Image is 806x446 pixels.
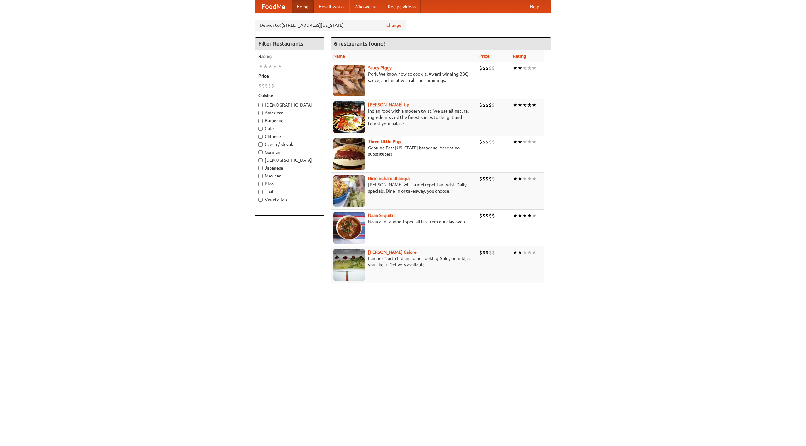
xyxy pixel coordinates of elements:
[485,138,489,145] li: $
[333,65,365,96] img: saucy.jpg
[482,101,485,108] li: $
[258,63,263,70] li: ★
[258,158,263,162] input: [DEMOGRAPHIC_DATA]
[522,212,527,219] li: ★
[489,175,492,182] li: $
[258,141,321,148] label: Czech / Slovak
[277,63,282,70] li: ★
[482,175,485,182] li: $
[368,213,396,218] a: Naan Sequitur
[258,173,321,179] label: Mexican
[333,175,365,207] img: bhangra.jpg
[383,0,421,13] a: Recipe videos
[268,82,271,89] li: $
[255,20,406,31] div: Deliver to: [STREET_ADDRESS][US_STATE]
[518,138,522,145] li: ★
[485,65,489,72] li: $
[258,166,263,170] input: Japanese
[333,71,474,84] p: Pork. We know how to cook it. Award-winning BBQ sauce, and meat with all the trimmings.
[333,212,365,244] img: naansequitur.jpg
[482,249,485,256] li: $
[258,198,263,202] input: Vegetarian
[333,182,474,194] p: [PERSON_NAME] with a metropolitan twist. Daily specials. Dine-in or takeaway, you choose.
[492,65,495,72] li: $
[532,101,536,108] li: ★
[532,175,536,182] li: ★
[482,138,485,145] li: $
[492,101,495,108] li: $
[258,149,321,155] label: German
[368,65,392,70] a: Saucy Piggy
[527,212,532,219] li: ★
[513,249,518,256] li: ★
[258,181,321,187] label: Pizza
[489,101,492,108] li: $
[525,0,544,13] a: Help
[532,138,536,145] li: ★
[513,212,518,219] li: ★
[513,65,518,72] li: ★
[258,196,321,203] label: Vegetarian
[333,138,365,170] img: littlepigs.jpg
[532,65,536,72] li: ★
[258,133,321,140] label: Chinese
[255,38,324,50] h4: Filter Restaurants
[522,138,527,145] li: ★
[258,174,263,178] input: Mexican
[518,175,522,182] li: ★
[532,212,536,219] li: ★
[334,41,385,47] ng-pluralize: 6 restaurants found!
[479,101,482,108] li: $
[292,0,314,13] a: Home
[489,212,492,219] li: $
[479,54,490,59] a: Price
[479,212,482,219] li: $
[518,212,522,219] li: ★
[513,138,518,145] li: ★
[527,65,532,72] li: ★
[258,150,263,154] input: German
[263,63,268,70] li: ★
[258,118,321,124] label: Barbecue
[258,73,321,79] h5: Price
[522,175,527,182] li: ★
[271,82,274,89] li: $
[258,142,263,147] input: Czech / Slovak
[522,249,527,256] li: ★
[479,175,482,182] li: $
[258,125,321,132] label: Cafe
[333,108,474,127] p: Indian food with a modern twist. We use all-natural ingredients and the finest spices to delight ...
[513,175,518,182] li: ★
[492,138,495,145] li: $
[386,22,401,28] a: Change
[265,82,268,89] li: $
[273,63,277,70] li: ★
[513,54,526,59] a: Rating
[258,102,321,108] label: [DEMOGRAPHIC_DATA]
[258,165,321,171] label: Japanese
[485,249,489,256] li: $
[482,212,485,219] li: $
[518,101,522,108] li: ★
[479,249,482,256] li: $
[368,139,401,144] a: Three Little Pigs
[489,249,492,256] li: $
[258,135,263,139] input: Chinese
[333,255,474,268] p: Famous North Indian home cooking. Spicy or mild, as you like it. Delivery available.
[258,119,263,123] input: Barbecue
[492,249,495,256] li: $
[333,145,474,157] p: Genuine East [US_STATE] barbecue. Accept no substitutes!
[527,138,532,145] li: ★
[258,127,263,131] input: Cafe
[333,218,474,225] p: Naan and tandoori specialties, from our clay oven.
[518,65,522,72] li: ★
[489,138,492,145] li: $
[492,175,495,182] li: $
[258,190,263,194] input: Thai
[255,0,292,13] a: FoodMe
[258,103,263,107] input: [DEMOGRAPHIC_DATA]
[527,249,532,256] li: ★
[527,175,532,182] li: ★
